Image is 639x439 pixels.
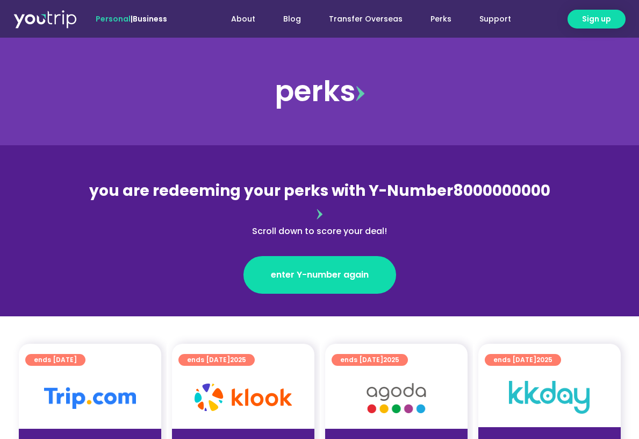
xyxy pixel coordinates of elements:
[315,9,417,29] a: Transfer Overseas
[536,355,552,364] span: 2025
[485,354,561,366] a: ends [DATE]2025
[96,13,131,24] span: Personal
[332,354,408,366] a: ends [DATE]2025
[133,13,167,24] a: Business
[96,13,167,24] span: |
[340,354,399,366] span: ends [DATE]
[243,256,396,294] a: enter Y-number again
[417,9,465,29] a: Perks
[465,9,525,29] a: Support
[269,9,315,29] a: Blog
[383,355,399,364] span: 2025
[196,9,525,29] nav: Menu
[582,13,611,25] span: Sign up
[178,354,255,366] a: ends [DATE]2025
[87,225,553,238] div: Scroll down to score your deal!
[493,354,552,366] span: ends [DATE]
[271,268,369,281] span: enter Y-number again
[230,355,246,364] span: 2025
[89,180,453,201] span: you are redeeming your perks with Y-Number
[34,354,77,366] span: ends [DATE]
[187,354,246,366] span: ends [DATE]
[87,180,553,238] div: 8000000000
[568,10,626,29] a: Sign up
[25,354,85,366] a: ends [DATE]
[217,9,269,29] a: About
